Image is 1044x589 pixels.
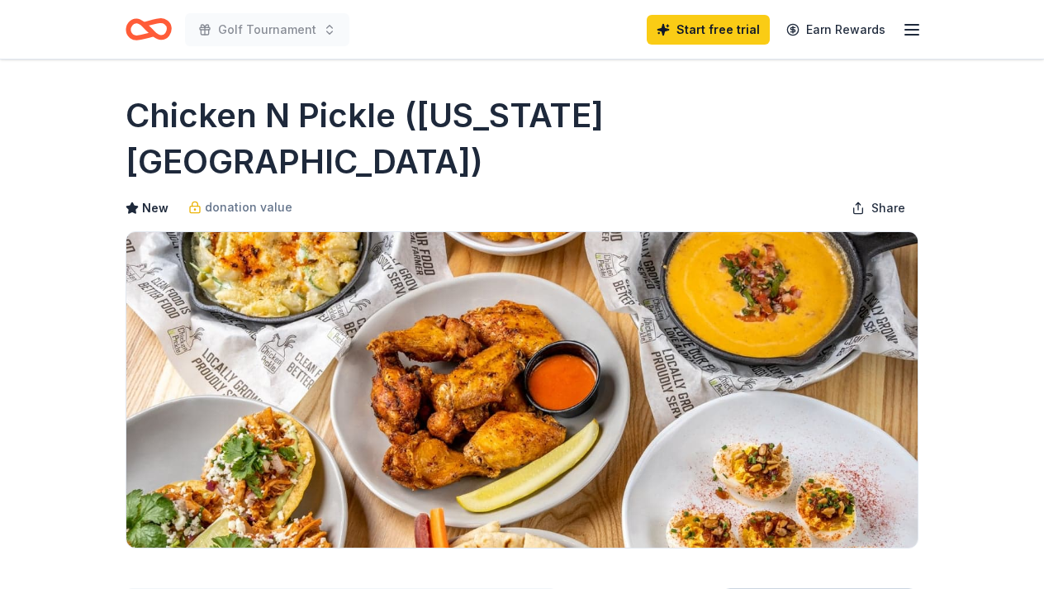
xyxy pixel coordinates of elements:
h1: Chicken N Pickle ([US_STATE][GEOGRAPHIC_DATA]) [126,93,918,185]
span: Golf Tournament [218,20,316,40]
button: Golf Tournament [185,13,349,46]
button: Share [838,192,918,225]
a: Start free trial [647,15,770,45]
span: donation value [205,197,292,217]
span: Share [871,198,905,218]
span: New [142,198,168,218]
a: donation value [188,197,292,217]
img: Image for Chicken N Pickle (Oklahoma City) [126,232,918,548]
a: Home [126,10,172,49]
a: Earn Rewards [776,15,895,45]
